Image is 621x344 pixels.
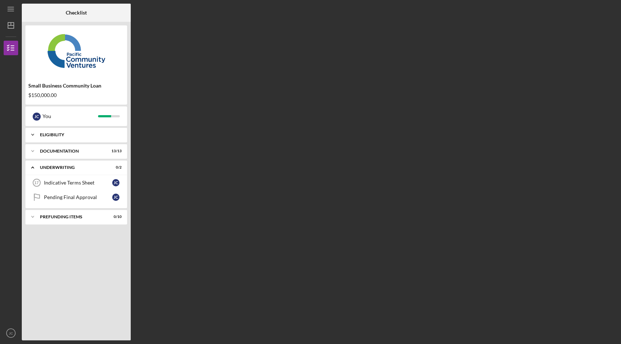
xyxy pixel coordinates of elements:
[109,165,122,170] div: 0 / 2
[42,110,98,122] div: You
[34,181,38,185] tspan: 17
[29,190,123,205] a: Pending Final ApprovalJC
[112,179,119,186] div: J C
[28,83,124,89] div: Small Business Community Loan
[44,180,112,186] div: Indicative Terms Sheet
[9,331,13,335] text: JC
[33,113,41,121] div: J C
[28,92,124,98] div: $150,000.00
[109,215,122,219] div: 0 / 10
[29,175,123,190] a: 17Indicative Terms SheetJC
[44,194,112,200] div: Pending Final Approval
[4,326,18,340] button: JC
[40,215,103,219] div: Prefunding Items
[40,165,103,170] div: Underwriting
[40,133,118,137] div: Eligibility
[25,29,127,73] img: Product logo
[112,194,119,201] div: J C
[109,149,122,153] div: 13 / 13
[40,149,103,153] div: Documentation
[66,10,87,16] b: Checklist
